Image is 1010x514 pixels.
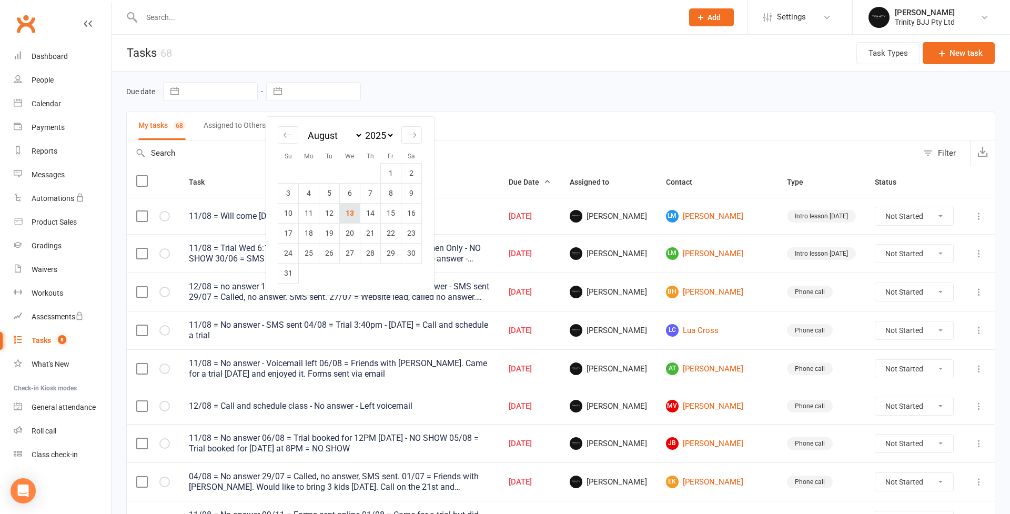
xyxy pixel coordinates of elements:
img: Otamar Barreto [570,286,582,298]
td: Saturday, August 23, 2025 [401,223,422,243]
div: Trinity BJJ Pty Ltd [895,17,955,27]
span: EK [666,476,679,488]
small: Su [285,153,292,160]
div: 12/08 = no answer 11/08 = No answer - SMS sent 05/08 = No answer - SMS sent 29/07 = Called, no an... [189,281,490,303]
span: Contact [666,178,704,186]
div: [PERSON_NAME] [895,8,955,17]
small: Mo [304,153,314,160]
img: Otamar Barreto [570,400,582,412]
div: Gradings [32,241,62,250]
div: 11/08 = No answer - Voicemail left 06/08 = Friends with [PERSON_NAME]. Came for a trial [DATE] an... [189,358,490,379]
button: All359 [372,112,402,140]
small: Sa [408,153,415,160]
div: 68 [160,47,172,59]
span: [PERSON_NAME] [570,437,647,450]
div: Product Sales [32,218,77,226]
td: Monday, August 4, 2025 [299,183,319,203]
div: Move forward to switch to the next month. [401,126,422,144]
img: thumb_image1712106278.png [868,7,890,28]
td: Friday, August 22, 2025 [381,223,401,243]
td: Tuesday, August 5, 2025 [319,183,340,203]
a: LM[PERSON_NAME] [666,210,768,223]
div: General attendance [32,403,96,411]
button: Assigned to [570,176,621,188]
div: Phone call [787,400,833,412]
span: 8 [58,335,66,344]
div: Phone call [787,476,833,488]
td: Friday, August 1, 2025 [381,163,401,183]
div: 68 [173,121,186,130]
button: Assigned to Others0 [204,112,280,140]
td: Monday, August 25, 2025 [299,243,319,263]
h1: Tasks [112,35,172,71]
div: [DATE] [509,478,551,487]
td: Sunday, August 17, 2025 [278,223,299,243]
div: Phone call [787,437,833,450]
a: JB[PERSON_NAME] [666,437,768,450]
div: Intro lesson [DATE] [787,210,856,223]
a: Waivers [14,258,111,281]
a: Class kiosk mode [14,443,111,467]
span: Add [708,13,721,22]
button: New task [923,42,995,64]
td: Wednesday, August 27, 2025 [340,243,360,263]
div: [DATE] [509,439,551,448]
div: Reports [32,147,57,155]
div: Workouts [32,289,63,297]
div: 11/08 = No answer - SMS sent 04/08 = Trial 3:40pm - [DATE] = Call and schedule a trial [189,320,490,341]
button: Add [689,8,734,26]
button: Due Date [509,176,551,188]
a: AT[PERSON_NAME] [666,362,768,375]
a: Messages [14,163,111,187]
span: [PERSON_NAME] [570,210,647,223]
button: Type [787,176,815,188]
div: Move backward to switch to the previous month. [278,126,298,144]
img: Otamar Barreto [570,476,582,488]
button: My tasks68 [138,112,186,140]
td: Thursday, August 28, 2025 [360,243,381,263]
td: Thursday, August 14, 2025 [360,203,381,223]
td: Tuesday, August 19, 2025 [319,223,340,243]
a: People [14,68,111,92]
div: [DATE] [509,212,551,221]
div: Phone call [787,324,833,337]
span: Assigned to [570,178,621,186]
a: Product Sales [14,210,111,234]
a: Payments [14,116,111,139]
td: Sunday, August 24, 2025 [278,243,299,263]
img: Otamar Barreto [570,210,582,223]
label: Due date [126,87,155,96]
div: Class check-in [32,450,78,459]
img: Otamar Barreto [570,247,582,260]
button: Task Types [856,42,920,64]
td: Wednesday, August 20, 2025 [340,223,360,243]
div: 11/08 = Trial Wed 6:15 PM [DATE] = Trial booked for [DATE] - Women Only - NO SHOW 30/06 = SMS sen... [189,243,490,264]
img: Otamar Barreto [570,324,582,337]
span: MV [666,400,679,412]
a: BH[PERSON_NAME] [666,286,768,298]
a: General attendance kiosk mode [14,396,111,419]
button: Status [875,176,908,188]
a: Roll call [14,419,111,443]
span: AT [666,362,679,375]
a: What's New [14,352,111,376]
a: Reports [14,139,111,163]
td: Tuesday, August 12, 2025 [319,203,340,223]
td: Sunday, August 31, 2025 [278,263,299,283]
div: [DATE] [509,326,551,335]
div: Intro lesson [DATE] [787,247,856,260]
a: EK[PERSON_NAME] [666,476,768,488]
td: Saturday, August 9, 2025 [401,183,422,203]
a: Gradings [14,234,111,258]
div: Assessments [32,313,84,321]
div: [DATE] [509,402,551,411]
span: Type [787,178,815,186]
div: 11/08 = No answer 06/08 = Trial booked for 12PM [DATE] - NO SHOW 05/08 = Trial booked for [DATE] ... [189,433,490,454]
td: Friday, August 8, 2025 [381,183,401,203]
div: Automations [32,194,74,203]
small: Fr [388,153,393,160]
small: We [345,153,354,160]
a: Automations [14,187,111,210]
span: [PERSON_NAME] [570,324,647,337]
span: [PERSON_NAME] [570,476,647,488]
